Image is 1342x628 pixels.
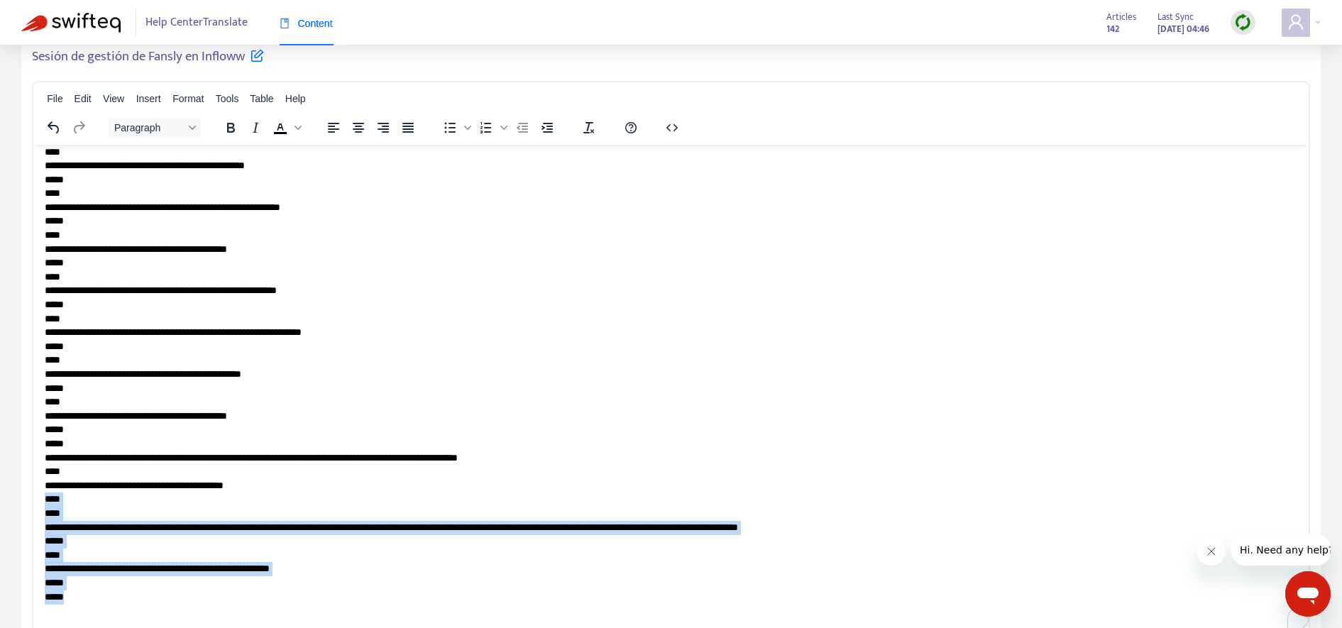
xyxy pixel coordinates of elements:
[1106,21,1119,37] strong: 142
[321,118,346,138] button: Align left
[32,48,264,65] h5: Sesión de gestión de Fansly en Infloww
[243,118,268,138] button: Italic
[42,118,66,138] button: Undo
[577,118,601,138] button: Clear formatting
[47,93,63,104] span: File
[1285,571,1331,617] iframe: Button to launch messaging window
[216,93,239,104] span: Tools
[1157,9,1194,25] span: Last Sync
[438,118,473,138] div: Bullet list
[172,93,204,104] span: Format
[1231,534,1331,566] iframe: Message from company
[109,118,201,138] button: Block Paragraph
[9,10,102,21] span: Hi. Need any help?
[136,93,161,104] span: Insert
[219,118,243,138] button: Bold
[371,118,395,138] button: Align right
[1287,13,1304,31] span: user
[1234,13,1252,31] img: sync.dc5367851b00ba804db3.png
[1157,21,1209,37] strong: [DATE] 04:46
[114,122,184,133] span: Paragraph
[346,118,370,138] button: Align center
[1197,537,1226,566] iframe: Close message
[250,93,273,104] span: Table
[510,118,534,138] button: Decrease indent
[268,118,304,138] div: Text color Black
[67,118,91,138] button: Redo
[145,9,248,36] span: Help Center Translate
[535,118,559,138] button: Increase indent
[474,118,510,138] div: Numbered list
[1106,9,1136,25] span: Articles
[75,93,92,104] span: Edit
[285,93,306,104] span: Help
[396,118,420,138] button: Justify
[619,118,643,138] button: Help
[21,13,121,33] img: Swifteq
[103,93,124,104] span: View
[280,18,333,29] span: Content
[280,18,290,28] span: book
